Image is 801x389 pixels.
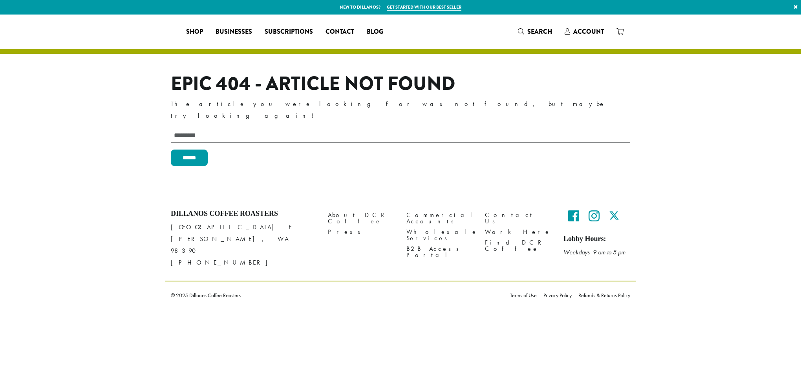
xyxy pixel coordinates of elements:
[326,27,354,37] span: Contact
[575,292,630,298] a: Refunds & Returns Policy
[387,4,461,11] a: Get started with our best seller
[540,292,575,298] a: Privacy Policy
[527,27,552,36] span: Search
[367,27,383,37] span: Blog
[563,235,630,243] h5: Lobby Hours:
[171,221,316,268] p: [GEOGRAPHIC_DATA] E [PERSON_NAME], WA 98390 [PHONE_NUMBER]
[512,25,558,38] a: Search
[328,227,395,237] a: Press
[406,210,473,226] a: Commercial Accounts
[510,292,540,298] a: Terms of Use
[406,244,473,261] a: B2B Access Portal
[216,27,252,37] span: Businesses
[171,98,630,122] p: The article you were looking for was not found, but maybe try looking again!
[180,26,209,38] a: Shop
[171,210,316,218] h4: Dillanos Coffee Roasters
[171,292,498,298] p: © 2025 Dillanos Coffee Roasters.
[573,27,604,36] span: Account
[563,248,625,256] em: Weekdays 9 am to 5 pm
[485,210,552,226] a: Contact Us
[485,227,552,237] a: Work Here
[171,73,630,95] h1: Epic 404 - Article Not Found
[265,27,313,37] span: Subscriptions
[186,27,203,37] span: Shop
[328,210,395,226] a: About DCR Coffee
[485,237,552,254] a: Find DCR Coffee
[406,227,473,244] a: Wholesale Services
